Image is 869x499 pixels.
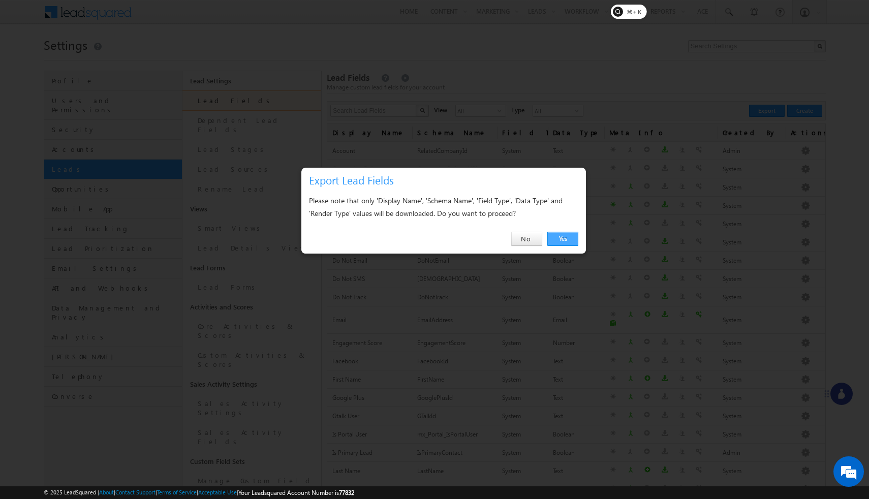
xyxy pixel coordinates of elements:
[198,489,237,495] a: Acceptable Use
[309,171,582,189] h3: Export Lead Fields
[511,232,542,246] a: No
[238,489,354,496] span: Your Leadsquared Account Number is
[53,53,171,67] div: Chat with us now
[167,5,191,29] div: Minimize live chat window
[17,53,43,67] img: d_60004797649_company_0_60004797649
[138,313,184,327] em: Start Chat
[547,232,578,246] a: Yes
[115,489,156,495] a: Contact Support
[44,488,354,497] span: © 2025 LeadSquared | | | | |
[309,194,578,220] div: Please note that only 'Display Name', 'Schema Name', 'Field Type', 'Data Type' and 'Render Type' ...
[13,94,185,304] textarea: Type your message and hit 'Enter'
[157,489,197,495] a: Terms of Service
[339,489,354,496] span: 77832
[99,489,114,495] a: About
